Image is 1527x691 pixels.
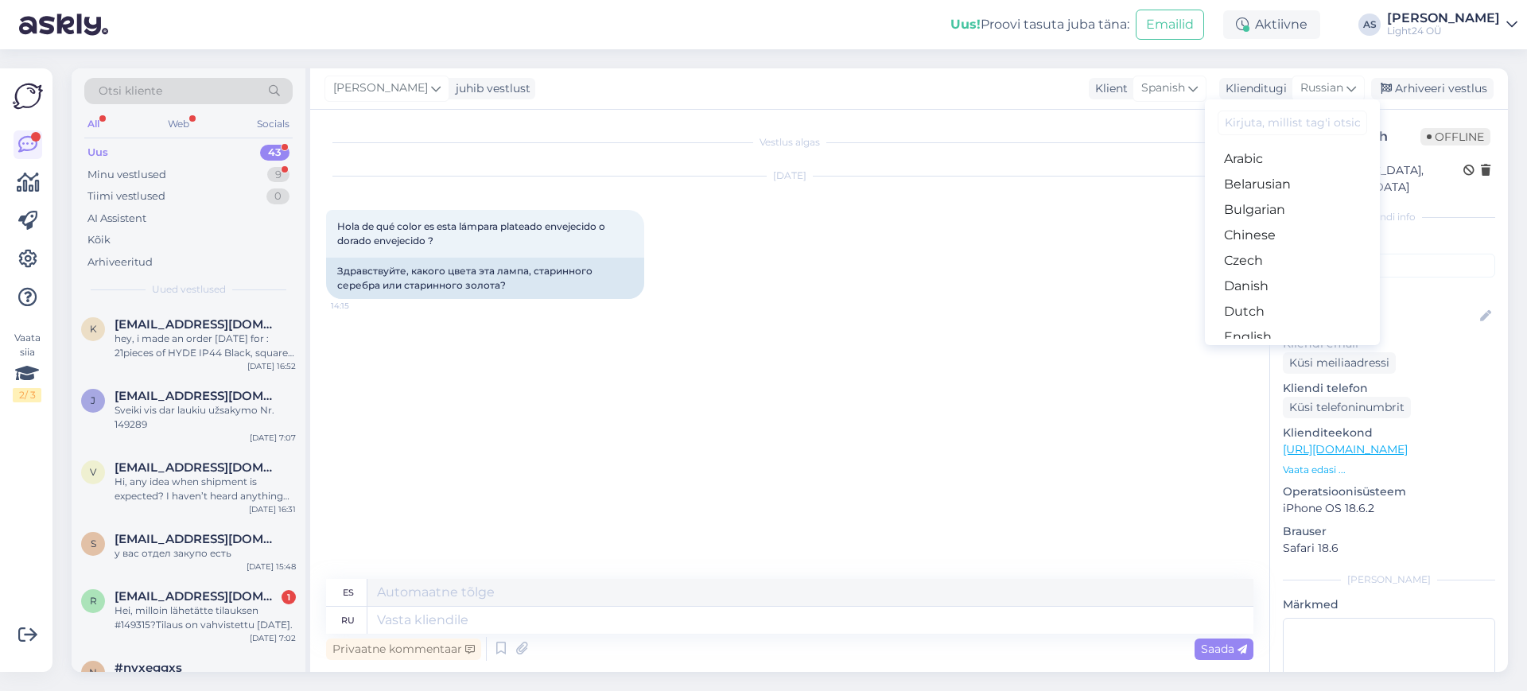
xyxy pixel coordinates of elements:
[331,300,390,312] span: 14:15
[326,258,644,299] div: Здравствуйте, какого цвета эта лампа, старинного серебра или старинного золота?
[1283,523,1495,540] p: Brauser
[115,332,296,360] div: hey, i made an order [DATE] for : 21pieces of HYDE IP44 Black, square lamps We opened the package...
[1136,10,1204,40] button: Emailid
[249,503,296,515] div: [DATE] 16:31
[247,360,296,372] div: [DATE] 16:52
[1283,254,1495,278] input: Lisa tag
[115,389,280,403] span: justmisius@gmail.com
[115,604,296,632] div: Hei, milloin lähetätte tilauksen #149315?Tilaus on vahvistettu [DATE].
[1283,397,1411,418] div: Küsi telefoninumbrit
[1283,352,1396,374] div: Küsi meiliaadressi
[152,282,226,297] span: Uued vestlused
[950,15,1129,34] div: Proovi tasuta juba täna:
[84,114,103,134] div: All
[1300,80,1343,97] span: Russian
[254,114,293,134] div: Socials
[326,169,1253,183] div: [DATE]
[13,331,41,402] div: Vaata siia
[1283,336,1495,352] p: Kliendi email
[1387,25,1500,37] div: Light24 OÜ
[87,188,165,204] div: Tiimi vestlused
[343,579,354,606] div: es
[1283,483,1495,500] p: Operatsioonisüsteem
[247,561,296,573] div: [DATE] 15:48
[449,80,530,97] div: juhib vestlust
[1371,78,1494,99] div: Arhiveeri vestlus
[115,475,296,503] div: Hi, any idea when shipment is expected? I haven’t heard anything yet. Commande n°149638] ([DATE])...
[1387,12,1500,25] div: [PERSON_NAME]
[1219,80,1287,97] div: Klienditugi
[87,167,166,183] div: Minu vestlused
[115,589,280,604] span: ritvaleinonen@hotmail.com
[341,607,355,634] div: ru
[1205,197,1380,223] a: Bulgarian
[1141,80,1185,97] span: Spanish
[250,432,296,444] div: [DATE] 7:07
[1283,210,1495,224] div: Kliendi info
[326,639,481,660] div: Privaatne kommentaar
[266,188,289,204] div: 0
[13,81,43,111] img: Askly Logo
[89,666,97,678] span: n
[1283,500,1495,517] p: iPhone OS 18.6.2
[115,532,280,546] span: shahzoda@ovivoelektrik.com.tr
[950,17,981,32] b: Uus!
[1283,540,1495,557] p: Safari 18.6
[115,661,182,675] span: #nyxeggxs
[1205,172,1380,197] a: Belarusian
[1387,12,1517,37] a: [PERSON_NAME]Light24 OÜ
[115,403,296,432] div: Sveiki vis dar laukiu užsakymo Nr. 149289
[1205,223,1380,248] a: Chinese
[1283,425,1495,441] p: Klienditeekond
[90,466,96,478] span: v
[1089,80,1128,97] div: Klient
[90,595,97,607] span: r
[333,80,428,97] span: [PERSON_NAME]
[1283,442,1408,456] a: [URL][DOMAIN_NAME]
[260,145,289,161] div: 43
[87,254,153,270] div: Arhiveeritud
[1283,463,1495,477] p: Vaata edasi ...
[1358,14,1381,36] div: AS
[1201,642,1247,656] span: Saada
[99,83,162,99] span: Otsi kliente
[115,460,280,475] span: vanheiningenruud@gmail.com
[250,632,296,644] div: [DATE] 7:02
[91,538,96,549] span: s
[1205,146,1380,172] a: Arabic
[165,114,192,134] div: Web
[1205,299,1380,324] a: Dutch
[1218,111,1367,135] input: Kirjuta, millist tag'i otsid
[1283,380,1495,397] p: Kliendi telefon
[87,145,108,161] div: Uus
[1205,324,1380,350] a: English
[282,590,296,604] div: 1
[326,135,1253,149] div: Vestlus algas
[1283,234,1495,250] p: Kliendi tag'id
[87,211,146,227] div: AI Assistent
[91,394,95,406] span: j
[337,220,608,247] span: Hola de qué color es esta lámpara plateado envejecido o dorado envejecido ?
[115,546,296,561] div: у вас отдел закупо есть
[115,317,280,332] span: kuninkaantie752@gmail.com
[1205,248,1380,274] a: Czech
[1205,274,1380,299] a: Danish
[1420,128,1490,146] span: Offline
[13,388,41,402] div: 2 / 3
[1284,308,1477,325] input: Lisa nimi
[87,232,111,248] div: Kõik
[1223,10,1320,39] div: Aktiivne
[1283,573,1495,587] div: [PERSON_NAME]
[267,167,289,183] div: 9
[1283,284,1495,301] p: Kliendi nimi
[90,323,97,335] span: k
[1283,596,1495,613] p: Märkmed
